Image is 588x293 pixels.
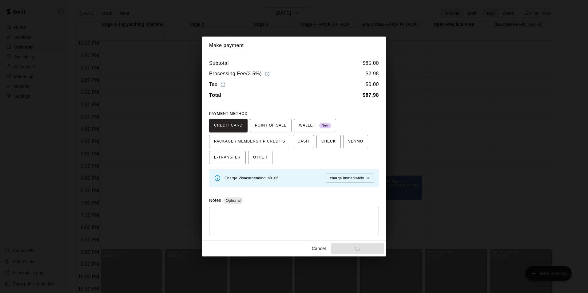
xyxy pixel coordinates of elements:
span: Charge Visa card ending in 9106 [224,176,279,180]
span: charge immediately [330,176,364,180]
span: CHECK [321,137,336,146]
span: PACKAGE / MEMBERSHIP CREDITS [214,137,285,146]
h6: $ 2.98 [366,70,379,78]
span: WALLET [299,121,331,131]
button: OTHER [248,151,272,164]
b: Total [209,92,221,98]
span: New [319,122,331,130]
button: PACKAGE / MEMBERSHIP CREDITS [209,135,290,148]
button: Cancel [309,243,329,254]
button: CASH [293,135,314,148]
span: Optional [223,198,243,203]
h6: $ 0.00 [366,80,379,89]
button: E-TRANSFER [209,151,246,164]
button: POINT OF SALE [250,119,292,132]
button: VENMO [343,135,368,148]
b: $ 87.98 [363,92,379,98]
h2: Make payment [202,37,386,54]
h6: Subtotal [209,59,229,67]
h6: $ 85.00 [363,59,379,67]
span: VENMO [348,137,363,146]
span: POINT OF SALE [255,121,287,131]
button: CHECK [316,135,341,148]
h6: Tax [209,80,227,89]
span: E-TRANSFER [214,153,241,162]
label: Notes [209,198,221,203]
span: OTHER [253,153,268,162]
span: PAYMENT METHOD [209,111,248,116]
button: CREDIT CARD [209,119,248,132]
span: CREDIT CARD [214,121,243,131]
span: CASH [298,137,309,146]
h6: Processing Fee ( 3.5% ) [209,70,271,78]
button: WALLET New [294,119,336,132]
